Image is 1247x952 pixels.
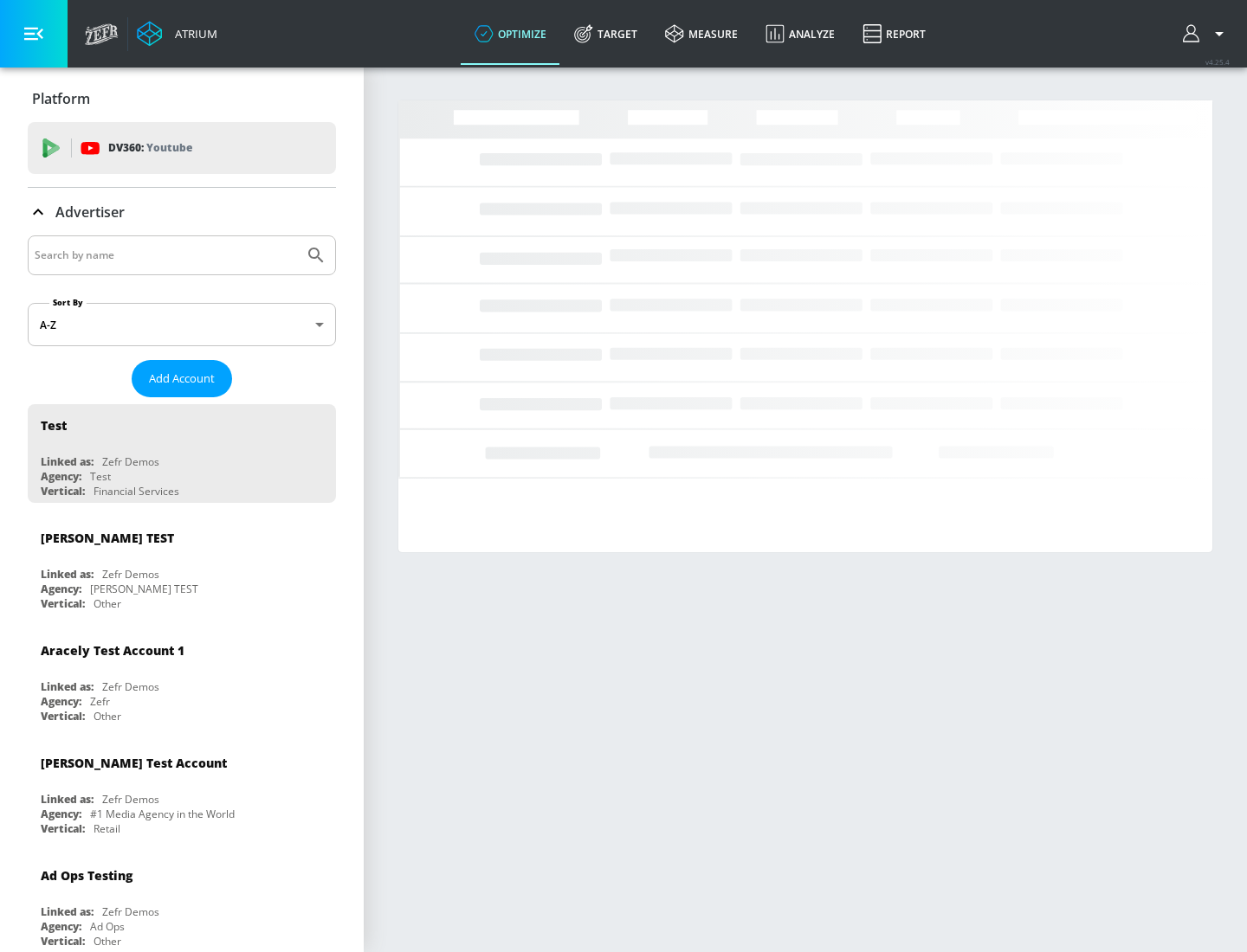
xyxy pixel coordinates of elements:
[90,694,110,709] div: Zefr
[41,679,94,694] div: Linked as:
[41,530,174,546] div: [PERSON_NAME] TEST
[28,629,336,728] div: Aracely Test Account 1Linked as:Zefr DemosAgency:ZefrVertical:Other
[41,642,184,659] div: Aracely Test Account 1
[461,3,560,65] a: optimize
[146,138,192,157] p: Youtube
[28,517,336,615] div: [PERSON_NAME] TESTLinked as:Zefr DemosAgency:[PERSON_NAME] TESTVertical:Other
[41,934,85,949] div: Vertical:
[102,679,159,694] div: Zefr Demos
[90,582,198,596] div: [PERSON_NAME] TEST
[28,74,336,123] div: Platform
[149,369,215,389] span: Add Account
[32,89,90,108] p: Platform
[137,21,217,47] a: Atrium
[41,709,85,724] div: Vertical:
[28,404,336,503] div: TestLinked as:Zefr DemosAgency:TestVertical:Financial Services
[49,297,87,308] label: Sort By
[28,188,336,236] div: Advertiser
[28,303,336,346] div: A-Z
[90,469,111,484] div: Test
[41,582,81,596] div: Agency:
[41,694,81,709] div: Agency:
[41,469,81,484] div: Agency:
[1205,57,1230,67] span: v 4.25.4
[90,807,235,821] div: #1 Media Agency in the World
[55,203,125,222] p: Advertiser
[41,454,94,469] div: Linked as:
[41,755,227,771] div: [PERSON_NAME] Test Account
[560,3,651,65] a: Target
[41,792,94,807] div: Linked as:
[752,3,849,65] a: Analyze
[90,919,125,934] div: Ad Ops
[102,567,159,582] div: Zefr Demos
[132,360,232,397] button: Add Account
[41,919,81,934] div: Agency:
[41,821,85,836] div: Vertical:
[94,484,179,499] div: Financial Services
[28,742,336,840] div: [PERSON_NAME] Test AccountLinked as:Zefr DemosAgency:#1 Media Agency in the WorldVertical:Retail
[41,807,81,821] div: Agency:
[168,26,217,42] div: Atrium
[102,904,159,919] div: Zefr Demos
[41,904,94,919] div: Linked as:
[35,244,297,267] input: Search by name
[94,821,120,836] div: Retail
[651,3,752,65] a: measure
[41,484,85,499] div: Vertical:
[41,596,85,611] div: Vertical:
[28,122,336,174] div: DV360: Youtube
[94,709,121,724] div: Other
[102,454,159,469] div: Zefr Demos
[41,867,132,884] div: Ad Ops Testing
[849,3,940,65] a: Report
[41,567,94,582] div: Linked as:
[102,792,159,807] div: Zefr Demos
[94,934,121,949] div: Other
[41,417,67,434] div: Test
[94,596,121,611] div: Other
[108,138,192,158] p: DV360:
